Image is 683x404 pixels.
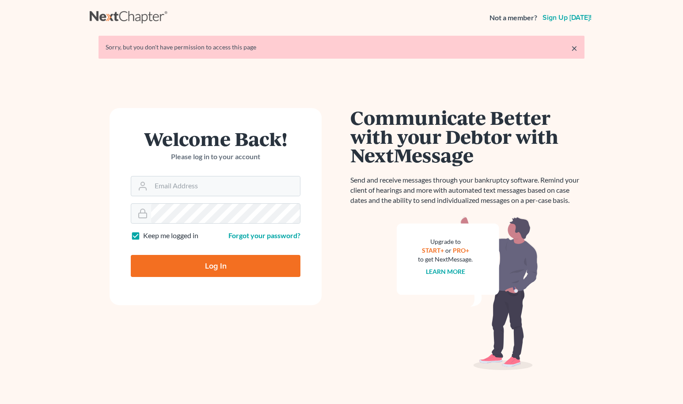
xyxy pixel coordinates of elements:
[106,43,577,52] div: Sorry, but you don't have permission to access this page
[445,247,452,254] span: or
[131,255,300,277] input: Log In
[541,14,593,21] a: Sign up [DATE]!
[143,231,198,241] label: Keep me logged in
[422,247,444,254] a: START+
[228,231,300,239] a: Forgot your password?
[350,108,584,165] h1: Communicate Better with your Debtor with NextMessage
[489,13,537,23] strong: Not a member?
[418,255,473,264] div: to get NextMessage.
[418,237,473,246] div: Upgrade to
[453,247,469,254] a: PRO+
[151,176,300,196] input: Email Address
[350,175,584,206] p: Send and receive messages through your bankruptcy software. Remind your client of hearings and mo...
[571,43,577,53] a: ×
[131,129,300,148] h1: Welcome Back!
[131,152,300,162] p: Please log in to your account
[426,268,465,275] a: Learn more
[397,216,538,370] img: nextmessage_bg-59042aed3d76b12b5cd301f8e5b87938c9018125f34e5fa2b7a6b67550977c72.svg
